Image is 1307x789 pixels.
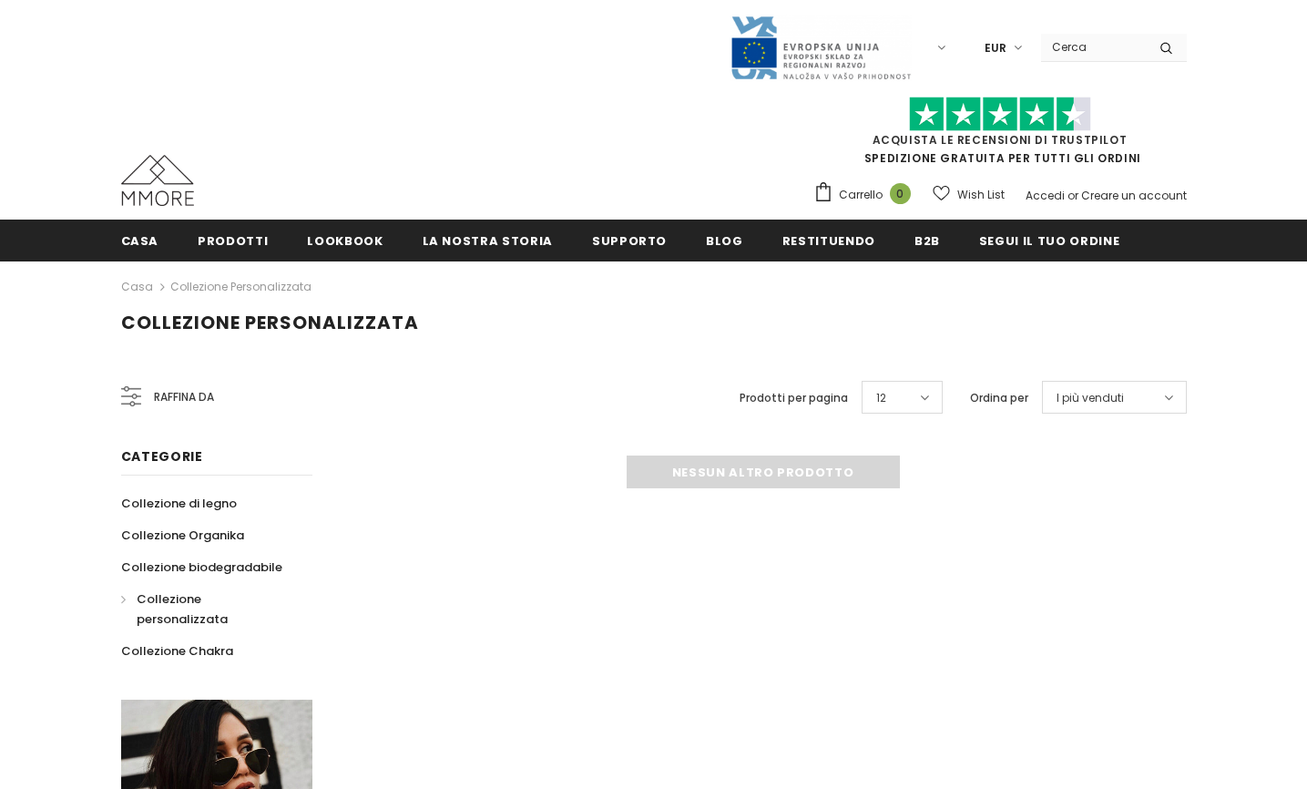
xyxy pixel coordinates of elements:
a: Wish List [933,179,1005,210]
a: Javni Razpis [730,39,912,55]
span: Collezione personalizzata [121,310,419,335]
span: Lookbook [307,232,383,250]
a: Casa [121,220,159,261]
span: Collezione Organika [121,527,244,544]
span: I più venduti [1057,389,1124,407]
span: Segui il tuo ordine [979,232,1119,250]
a: Collezione Organika [121,519,244,551]
img: Casi MMORE [121,155,194,206]
span: Restituendo [782,232,875,250]
span: Blog [706,232,743,250]
a: Blog [706,220,743,261]
a: supporto [592,220,667,261]
span: La nostra storia [423,232,553,250]
label: Ordina per [970,389,1028,407]
span: EUR [985,39,1006,57]
span: Carrello [839,186,883,204]
span: Collezione di legno [121,495,237,512]
a: Creare un account [1081,188,1187,203]
a: Collezione di legno [121,487,237,519]
label: Prodotti per pagina [740,389,848,407]
a: Acquista le recensioni di TrustPilot [873,132,1128,148]
a: Collezione biodegradabile [121,551,282,583]
span: 12 [876,389,886,407]
span: Wish List [957,186,1005,204]
a: Collezione Chakra [121,635,233,667]
span: or [1067,188,1078,203]
span: B2B [914,232,940,250]
span: supporto [592,232,667,250]
a: B2B [914,220,940,261]
span: Casa [121,232,159,250]
a: Lookbook [307,220,383,261]
span: Categorie [121,447,203,466]
a: Segui il tuo ordine [979,220,1119,261]
img: Fidati di Pilot Stars [909,97,1091,132]
a: Prodotti [198,220,268,261]
span: Collezione Chakra [121,642,233,660]
a: La nostra storia [423,220,553,261]
a: Carrello 0 [813,181,920,209]
span: Prodotti [198,232,268,250]
span: Collezione biodegradabile [121,558,282,576]
a: Casa [121,276,153,298]
span: Raffina da [154,387,214,407]
img: Javni Razpis [730,15,912,81]
span: Collezione personalizzata [137,590,228,628]
a: Collezione personalizzata [170,279,311,294]
input: Search Site [1041,34,1146,60]
span: SPEDIZIONE GRATUITA PER TUTTI GLI ORDINI [813,105,1187,166]
span: 0 [890,183,911,204]
a: Collezione personalizzata [121,583,292,635]
a: Restituendo [782,220,875,261]
a: Accedi [1026,188,1065,203]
